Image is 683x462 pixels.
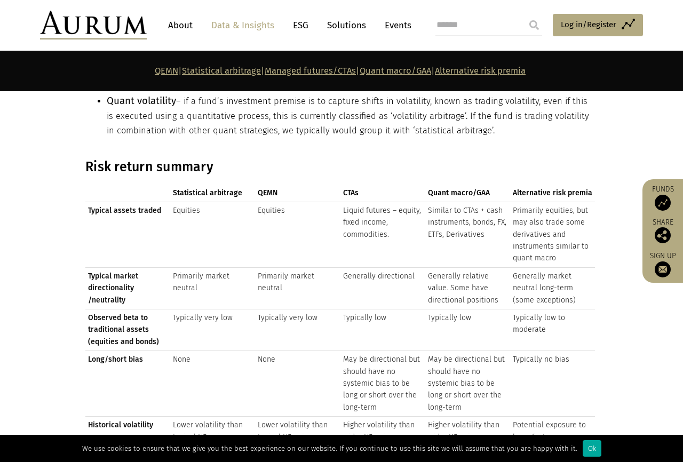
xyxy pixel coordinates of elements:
input: Submit [523,14,545,36]
a: Funds [648,185,678,211]
span: Alternative risk premia [513,188,592,197]
td: None [170,351,255,417]
td: Primarily equities, but may also trade some derivatives and instruments similar to quant macro [510,202,595,267]
div: Ok [583,440,601,457]
a: ESG [288,15,314,35]
td: Typical assets traded [85,202,170,267]
img: Share this post [655,227,671,243]
a: Quant macro/GAA [360,66,431,76]
td: Liquid futures – equity, fixed income, commodities. [340,202,425,267]
li: – if a fund’s investment premise is to capture shifts in volatility, known as trading volatility,... [107,93,595,138]
h3: Risk return summary [85,159,595,175]
td: Equities [255,202,340,267]
a: QEMN [155,66,178,76]
td: Typically very low [170,309,255,351]
td: Typically low [425,309,510,351]
img: Sign up to our newsletter [655,261,671,277]
a: Log in/Register [553,14,643,36]
span: QEMN [258,188,277,197]
span: Quant volatility [107,95,176,107]
span: Quant macro/GAA [428,188,490,197]
td: Long/short bias [85,351,170,417]
td: Typically very low [255,309,340,351]
img: Aurum [40,11,147,39]
td: Generally relative value. Some have directional positions [425,267,510,309]
a: Solutions [322,15,371,35]
a: Managed futures/CTAs [265,66,356,76]
td: Typically low to moderate [510,309,595,351]
a: Sign up [648,251,678,277]
div: Share [648,219,678,243]
td: Similar to CTAs + cash instruments, bonds, FX, ETFs, Derivatives [425,202,510,267]
a: Alternative risk premia [435,66,526,76]
td: May be directional but should have no systemic bias to be long or short over the long-term [425,351,510,417]
td: Primarily market neutral [255,267,340,309]
td: None [255,351,340,417]
td: Observed beta to traditional assets (equities and bonds) [85,309,170,351]
td: Typically no bias [510,351,595,417]
a: About [163,15,198,35]
td: Typically low [340,309,425,351]
td: Generally directional [340,267,425,309]
strong: | | | | [155,66,526,76]
td: Primarily market neutral [170,267,255,309]
a: Events [379,15,411,35]
span: Statistical arbitrage [173,188,242,197]
td: Generally market neutral long-term (some exceptions) [510,267,595,309]
span: CTAs [343,188,359,197]
a: Data & Insights [206,15,280,35]
td: Typical market directionality /neutrality [85,267,170,309]
img: Access Funds [655,195,671,211]
td: May be directional but should have no systemic bias to be long or short over the long-term [340,351,425,417]
a: Statistical arbitrage [182,66,261,76]
span: Log in/Register [561,18,616,31]
td: Equities [170,202,255,267]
